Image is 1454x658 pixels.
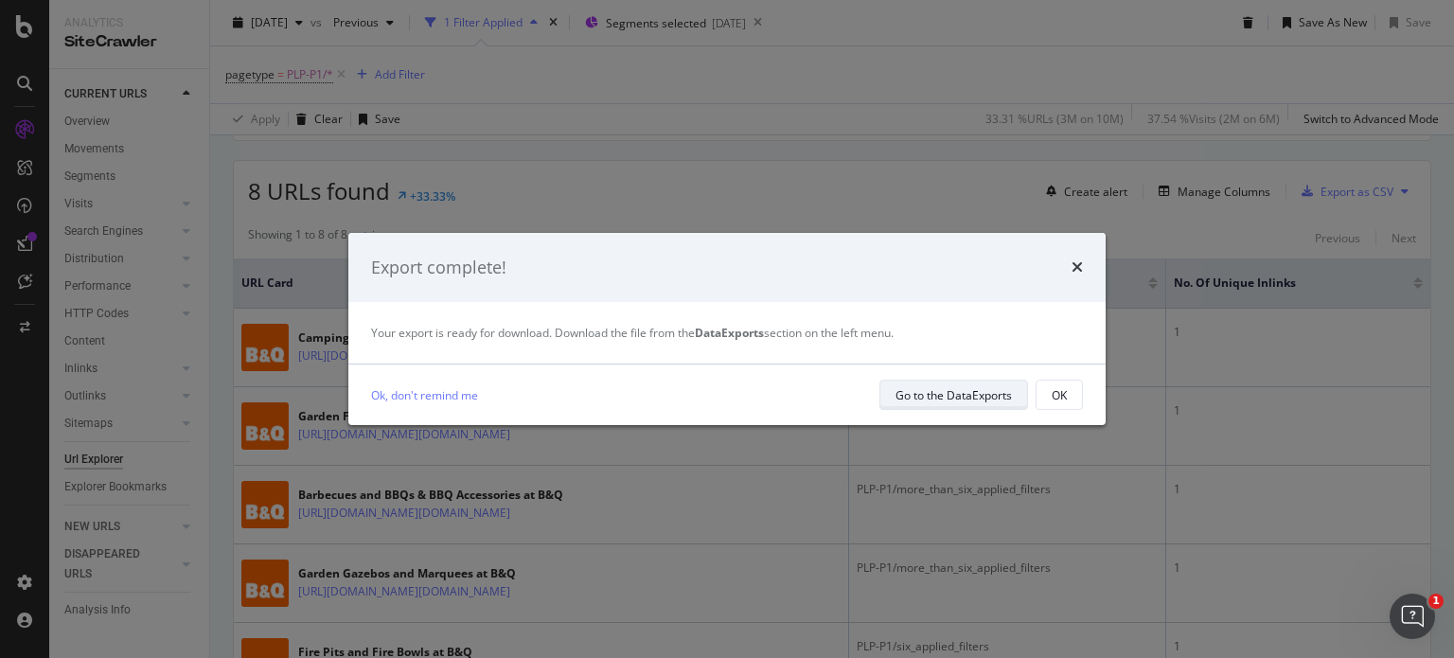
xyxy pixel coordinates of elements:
[371,256,506,280] div: Export complete!
[1390,594,1435,639] iframe: Intercom live chat
[895,387,1012,403] div: Go to the DataExports
[695,325,894,341] span: section on the left menu.
[1072,256,1083,280] div: times
[1052,387,1067,403] div: OK
[1036,380,1083,410] button: OK
[879,380,1028,410] button: Go to the DataExports
[348,233,1106,426] div: modal
[371,325,1083,341] div: Your export is ready for download. Download the file from the
[695,325,764,341] strong: DataExports
[371,385,478,405] a: Ok, don't remind me
[1428,594,1444,609] span: 1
